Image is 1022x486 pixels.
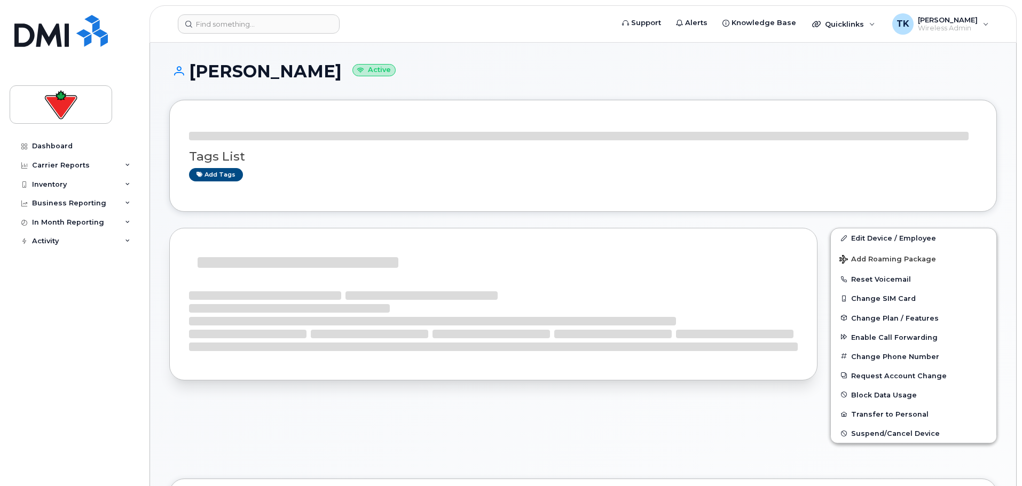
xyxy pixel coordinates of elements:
[851,333,938,341] span: Enable Call Forwarding
[831,248,996,269] button: Add Roaming Package
[851,314,939,322] span: Change Plan / Features
[189,150,977,163] h3: Tags List
[831,308,996,328] button: Change Plan / Features
[831,404,996,424] button: Transfer to Personal
[352,64,396,76] small: Active
[189,168,243,181] a: Add tags
[831,328,996,347] button: Enable Call Forwarding
[831,347,996,366] button: Change Phone Number
[851,429,940,437] span: Suspend/Cancel Device
[831,228,996,248] a: Edit Device / Employee
[831,366,996,385] button: Request Account Change
[839,255,936,265] span: Add Roaming Package
[831,385,996,404] button: Block Data Usage
[169,62,997,81] h1: [PERSON_NAME]
[831,269,996,289] button: Reset Voicemail
[831,289,996,308] button: Change SIM Card
[831,424,996,443] button: Suspend/Cancel Device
